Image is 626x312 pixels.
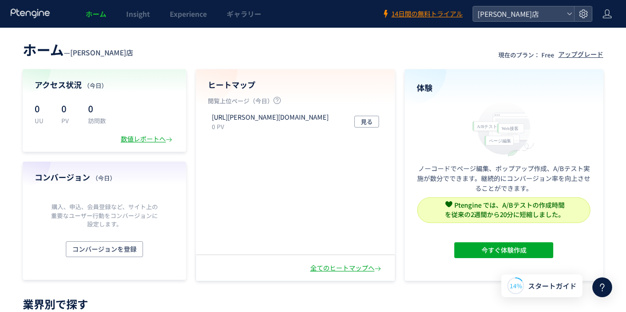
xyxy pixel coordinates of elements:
[84,81,107,89] span: （今日）
[528,281,577,291] span: スタートガイド
[208,79,383,90] h4: ヒートマップ
[354,116,379,128] button: 見る
[227,9,261,19] span: ギャラリー
[208,96,383,109] p: 閲覧上位ページ（今日）
[66,241,143,257] button: コンバージョンを登録
[70,47,133,57] span: [PERSON_NAME]店
[35,116,49,125] p: UU
[445,200,565,219] span: Ptengine では、A/Bテストの作成時間 を従来の2週間から20分に短縮しました。
[417,164,592,193] p: ノーコードでページ編集、ポップアップ作成、A/Bテスト実施が数分でできます。継続的にコンバージョン率を向上させることができます。
[482,242,527,258] span: 今すぐ体験作成
[445,201,452,208] img: svg+xml,%3c
[23,301,603,307] p: 業界別で探す
[61,100,76,116] p: 0
[92,174,116,182] span: （今日）
[170,9,207,19] span: Experience
[35,100,49,116] p: 0
[212,113,329,122] p: https://akala-misato.okinawa
[382,9,463,19] a: 14日間の無料トライアル
[48,202,160,227] p: 購入、申込、会員登録など、サイト上の重要なユーザー行動をコンバージョンに設定します。
[212,122,333,131] p: 0 PV
[498,50,554,59] p: 現在のプラン： Free
[310,264,383,273] div: 全てのヒートマップへ
[468,99,540,157] img: home_experience_onbo_jp-C5-EgdA0.svg
[88,116,106,125] p: 訪問数
[35,172,174,183] h4: コンバージョン
[61,116,76,125] p: PV
[417,82,592,93] h4: 体験
[86,9,106,19] span: ホーム
[126,9,150,19] span: Insight
[23,40,64,59] span: ホーム
[121,134,174,144] div: 数値レポートへ
[510,281,522,290] span: 14%
[88,100,106,116] p: 0
[23,40,133,59] div: —
[558,50,603,59] div: アップグレード
[454,242,553,258] button: 今すぐ体験作成
[391,9,463,19] span: 14日間の無料トライアル
[35,79,174,90] h4: アクセス状況
[361,116,373,128] span: 見る
[72,241,137,257] span: コンバージョンを登録
[475,6,563,21] span: [PERSON_NAME]店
